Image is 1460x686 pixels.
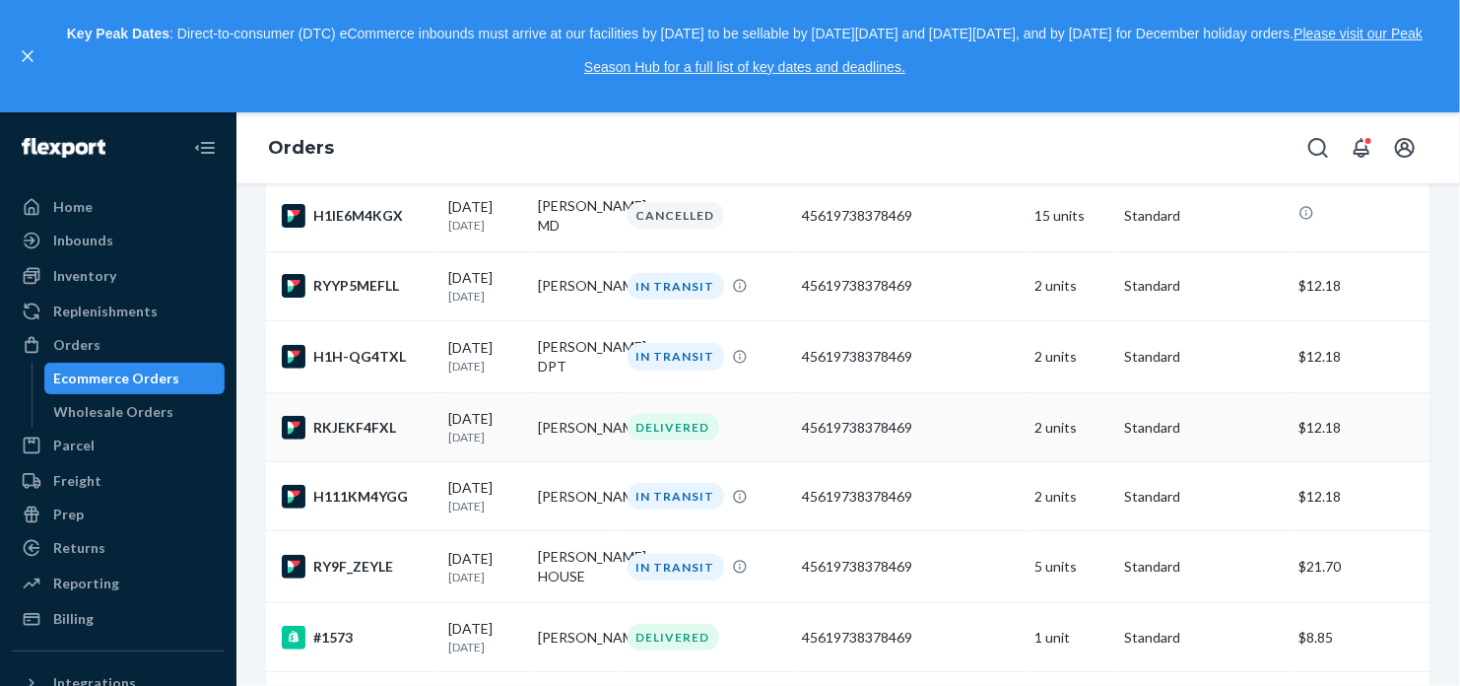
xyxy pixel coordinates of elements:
td: 1 unit [1027,603,1116,672]
p: Standard [1124,347,1283,367]
p: Standard [1124,418,1283,438]
div: 45619738378469 [802,206,1019,226]
ol: breadcrumbs [252,120,350,177]
div: Freight [53,471,101,491]
span: Support [39,14,110,32]
div: 45619738378469 [802,487,1019,507]
div: IN TRANSIT [628,554,724,581]
div: [DATE] [448,268,522,305]
td: 2 units [1027,393,1116,462]
p: [DATE] [448,288,522,305]
div: [DATE] [448,197,522,234]
div: Prep [53,505,84,524]
td: 2 units [1027,251,1116,320]
a: Ecommerce Orders [44,363,226,394]
div: 45619738378469 [802,347,1019,367]
a: Returns [12,532,225,564]
a: Reporting [12,568,225,599]
div: RY9F_ZEYLE [282,555,432,579]
td: $12.18 [1291,321,1430,393]
div: [DATE] [448,409,522,446]
a: Wholesale Orders [44,396,226,428]
p: Standard [1124,206,1283,226]
div: Parcel [53,436,95,455]
td: 2 units [1027,462,1116,531]
a: Home [12,191,225,223]
td: [PERSON_NAME] HOUSE [530,531,620,603]
td: [PERSON_NAME] [530,462,620,531]
a: Inventory [12,260,225,292]
div: Returns [53,538,105,558]
p: [DATE] [448,358,522,375]
div: H1IE6M4KGX [282,204,432,228]
div: [DATE] [448,549,522,585]
strong: Key Peak Dates [67,26,169,41]
p: Standard [1124,276,1283,296]
td: 15 units [1027,179,1116,251]
p: [DATE] [448,498,522,514]
div: Orders [53,335,100,355]
a: Inbounds [12,225,225,256]
p: Standard [1124,628,1283,648]
div: [DATE] [448,338,522,375]
div: IN TRANSIT [628,343,724,370]
img: Flexport logo [22,138,105,158]
td: $12.18 [1291,462,1430,531]
a: Orders [268,137,334,159]
div: 45619738378469 [802,628,1019,648]
button: Close Navigation [185,128,225,168]
div: [DATE] [448,619,522,655]
p: [DATE] [448,429,522,446]
button: Open notifications [1342,128,1381,168]
div: 45619738378469 [802,276,1019,296]
p: Standard [1124,557,1283,577]
td: [PERSON_NAME] [530,251,620,320]
div: #1573 [282,626,432,650]
p: Standard [1124,487,1283,507]
div: Inbounds [53,231,113,250]
button: Open Search Box [1298,128,1338,168]
div: Replenishments [53,302,158,321]
div: DELIVERED [628,624,719,651]
div: Wholesale Orders [54,402,174,422]
td: [PERSON_NAME] [530,603,620,672]
div: Inventory [53,266,116,286]
td: $21.70 [1291,531,1430,603]
div: Billing [53,609,94,629]
div: 45619738378469 [802,418,1019,438]
p: [DATE] [448,217,522,234]
a: Replenishments [12,296,225,327]
a: Billing [12,603,225,635]
div: RYYP5MEFLL [282,274,432,298]
div: H1H-QG4TXL [282,345,432,369]
div: Reporting [53,574,119,593]
td: 5 units [1027,531,1116,603]
td: $12.18 [1291,393,1430,462]
div: CANCELLED [628,202,724,229]
div: [DATE] [448,478,522,514]
div: IN TRANSIT [628,483,724,510]
td: $12.18 [1291,251,1430,320]
div: IN TRANSIT [628,273,724,300]
td: [PERSON_NAME] MD [530,179,620,251]
div: DELIVERED [628,414,719,441]
button: Open account menu [1385,128,1425,168]
td: [PERSON_NAME] [530,393,620,462]
p: [DATE] [448,569,522,585]
p: [DATE] [448,639,522,655]
div: RKJEKF4FXL [282,416,432,440]
a: Orders [12,329,225,361]
a: Parcel [12,430,225,461]
td: 2 units [1027,321,1116,393]
div: Ecommerce Orders [54,369,180,388]
a: Prep [12,499,225,530]
button: close, [18,46,37,66]
a: Freight [12,465,225,497]
div: 45619738378469 [802,557,1019,577]
td: [PERSON_NAME] DPT [530,321,620,393]
td: $8.85 [1291,603,1430,672]
a: Please visit our Peak Season Hub for a full list of key dates and deadlines. [584,26,1423,75]
div: Home [53,197,93,217]
div: H111KM4YGG [282,485,432,509]
p: : Direct-to-consumer (DTC) eCommerce inbounds must arrive at our facilities by [DATE] to be sella... [47,18,1442,84]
